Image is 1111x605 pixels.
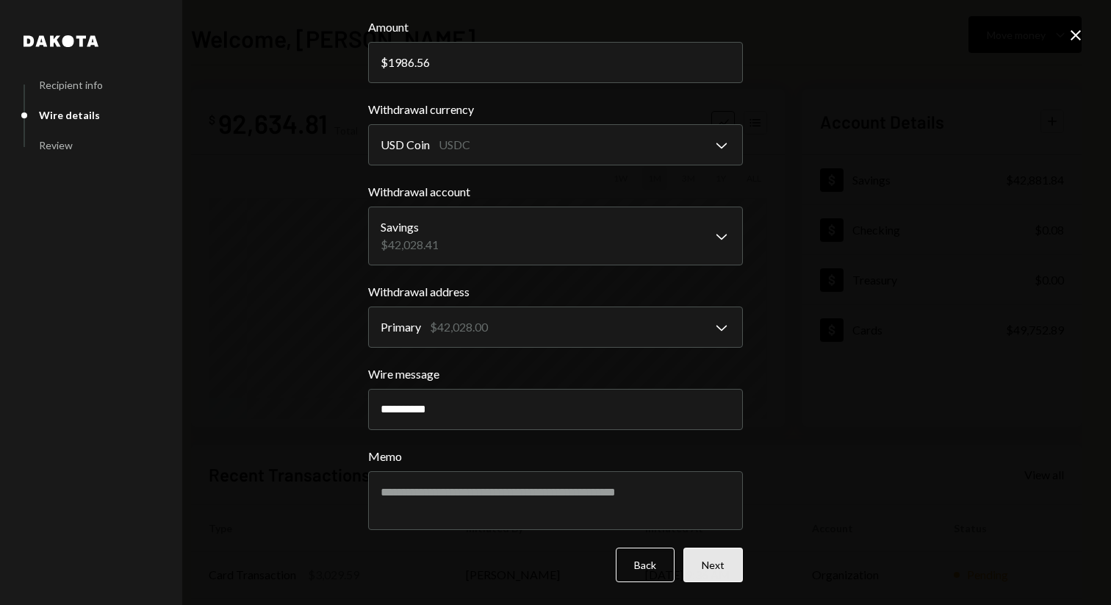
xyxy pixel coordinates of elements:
[39,139,73,151] div: Review
[368,283,743,301] label: Withdrawal address
[683,548,743,582] button: Next
[439,136,470,154] div: USDC
[430,318,488,336] div: $42,028.00
[368,124,743,165] button: Withdrawal currency
[368,307,743,348] button: Withdrawal address
[368,42,743,83] input: 0.00
[39,109,100,121] div: Wire details
[368,448,743,465] label: Memo
[368,183,743,201] label: Withdrawal account
[39,79,103,91] div: Recipient info
[368,18,743,36] label: Amount
[381,55,388,69] div: $
[368,101,743,118] label: Withdrawal currency
[368,207,743,265] button: Withdrawal account
[616,548,675,582] button: Back
[368,365,743,383] label: Wire message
